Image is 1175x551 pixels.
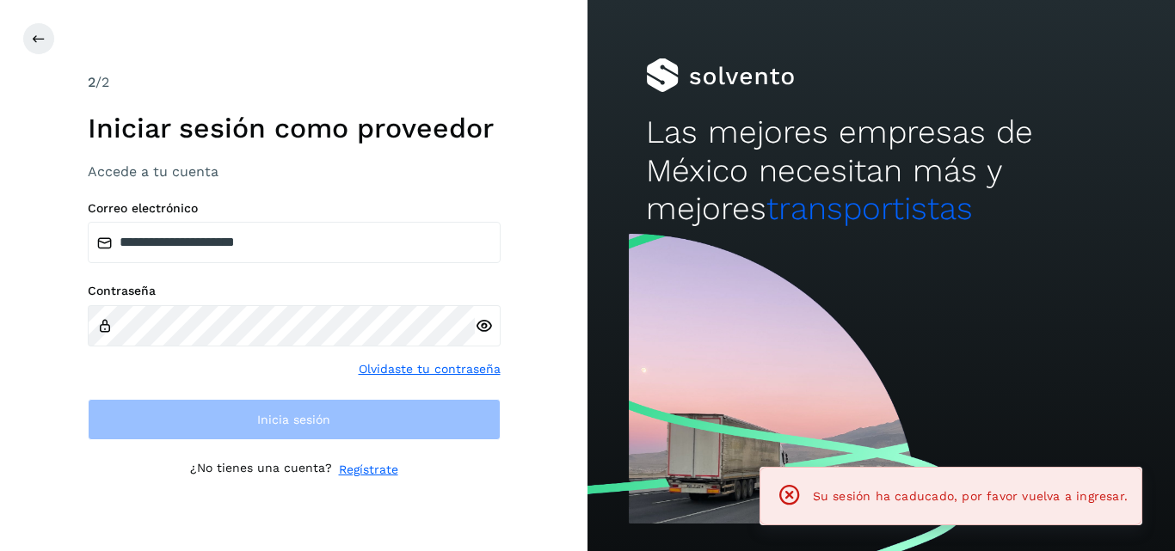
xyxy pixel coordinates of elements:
[88,399,501,440] button: Inicia sesión
[646,113,1116,228] h2: Las mejores empresas de México necesitan más y mejores
[766,190,973,227] span: transportistas
[88,163,501,180] h3: Accede a tu cuenta
[88,74,95,90] span: 2
[88,72,501,93] div: /2
[88,201,501,216] label: Correo electrónico
[88,112,501,144] h1: Iniciar sesión como proveedor
[88,284,501,298] label: Contraseña
[190,461,332,479] p: ¿No tienes una cuenta?
[813,489,1128,503] span: Su sesión ha caducado, por favor vuelva a ingresar.
[257,413,330,425] span: Inicia sesión
[359,360,501,378] a: Olvidaste tu contraseña
[339,461,398,479] a: Regístrate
